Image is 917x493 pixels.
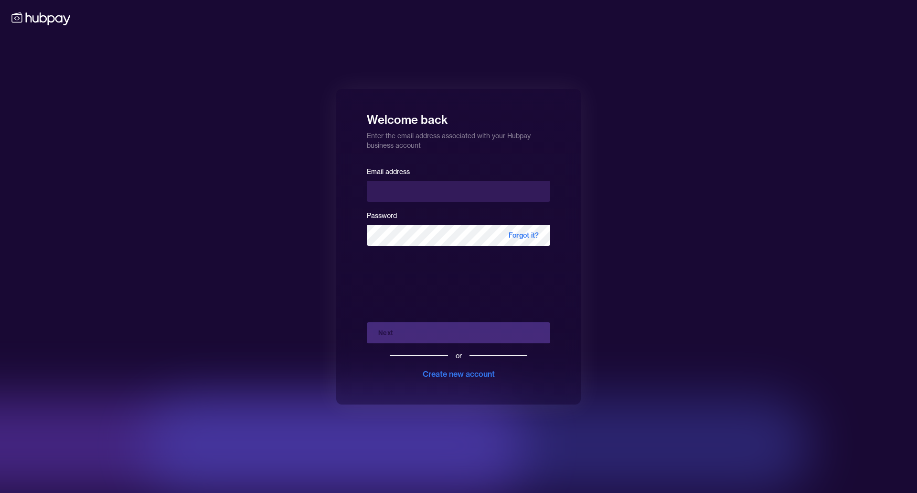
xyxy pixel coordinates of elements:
[367,106,550,127] h1: Welcome back
[497,225,550,246] span: Forgot it?
[367,127,550,150] p: Enter the email address associated with your Hubpay business account
[423,368,495,380] div: Create new account
[456,351,462,361] div: or
[367,211,397,220] label: Password
[367,167,410,176] label: Email address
